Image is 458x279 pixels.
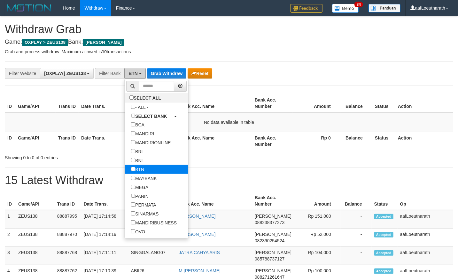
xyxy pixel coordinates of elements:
input: MEGA [131,185,135,189]
span: [PERSON_NAME] [83,39,124,46]
td: 1 [5,210,16,229]
strong: 10 [102,49,107,54]
input: BCA [131,122,135,126]
th: Balance [340,132,372,150]
th: Trans ID [56,94,79,112]
th: Balance [340,94,372,112]
label: BRI [125,147,149,156]
div: Filter Bank [95,68,124,79]
input: SINARMAS [131,211,135,215]
th: Date Trans. [79,94,128,112]
input: - ALL - [131,105,135,109]
b: SELECT BANK [135,113,167,118]
a: [PERSON_NAME] [179,214,215,219]
input: BNI [131,158,135,162]
label: BCA [125,120,151,129]
label: BNI [125,156,149,165]
input: SELECT BANK [131,114,135,118]
a: [PERSON_NAME] [179,232,215,237]
th: Trans ID [55,192,81,210]
label: MANDIRIBUSINESS [125,218,183,227]
th: Date Trans. [81,192,128,210]
th: Bank Acc. Name [177,94,252,112]
th: Bank Acc. Name [176,192,252,210]
th: Bank Acc. Number [252,94,292,112]
th: Bank Acc. Number [252,192,294,210]
button: [OXPLAY] ZEUS138 [40,68,94,79]
th: Date Trans. [79,132,128,150]
td: - [341,247,372,265]
th: Amount [292,94,340,112]
th: Game/API [15,94,56,112]
label: MAYBANK [125,174,163,183]
td: Rp 104,000 [294,247,341,265]
th: Game/API [16,192,55,210]
td: [DATE] 17:14:19 [81,229,128,247]
img: MOTION_logo.png [5,3,53,13]
td: Rp 151,000 [294,210,341,229]
img: Feedback.jpg [291,4,322,13]
th: Trans ID [56,132,79,150]
span: [PERSON_NAME] [255,250,291,255]
th: Op [398,192,453,210]
th: Balance [341,192,372,210]
td: 88887995 [55,210,81,229]
input: MANDIRIONLINE [131,140,135,144]
span: BTN [128,71,138,76]
img: Button%20Memo.svg [332,4,359,13]
th: Rp 0 [292,132,340,150]
td: - [341,229,372,247]
input: PERMATA [131,202,135,207]
label: - ALL - [125,102,155,111]
label: BTN [125,165,151,174]
th: ID [5,94,15,112]
input: OVO [131,229,135,233]
span: [PERSON_NAME] [255,232,291,237]
input: BTN [131,167,135,171]
th: ID [5,192,16,210]
label: MANDIRI [125,129,160,138]
label: GOPAY [125,236,157,245]
input: SELECT ALL [129,95,134,100]
label: PANIN [125,192,155,200]
button: Grab Withdraw [147,68,186,79]
td: 3 [5,247,16,265]
td: [DATE] 17:14:58 [81,210,128,229]
td: No data available in table [5,112,453,132]
th: Bank Acc. Name [177,132,252,150]
span: Copy 082390254524 to clipboard [255,238,284,243]
button: Reset [188,68,212,79]
th: Game/API [15,132,56,150]
td: aafLoeutnarath [398,229,453,247]
span: Copy 088238377273 to clipboard [255,220,284,225]
th: ID [5,132,15,150]
td: 88887768 [55,247,81,265]
td: SINGGALANG07 [128,247,176,265]
td: - [341,210,372,229]
label: PERMATA [125,200,163,209]
th: Status [372,132,395,150]
h1: 15 Latest Withdraw [5,174,453,187]
span: Accepted [374,268,393,274]
td: ZEUS138 [16,247,55,265]
div: Showing 0 to 0 of 0 entries [5,152,186,161]
a: JATRA CAHYA ARIS [179,250,220,255]
a: M [PERSON_NAME] [179,268,221,273]
img: panduan.png [369,4,400,12]
span: OXPLAY > ZEUS138 [22,39,68,46]
input: MANDIRIBUSINESS [131,220,135,224]
th: Action [395,132,453,150]
span: 34 [354,2,363,7]
td: Rp 52,000 [294,229,341,247]
input: BRI [131,149,135,153]
p: Grab and process withdraw. Maximum allowed is transactions. [5,49,453,55]
td: 2 [5,229,16,247]
th: Action [395,94,453,112]
button: BTN [124,68,146,79]
label: SELECT ALL [125,93,167,102]
label: MANDIRIONLINE [125,138,177,147]
span: Copy 085788737127 to clipboard [255,256,284,261]
label: SINARMAS [125,209,165,218]
span: Accepted [374,232,393,238]
td: ZEUS138 [16,210,55,229]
